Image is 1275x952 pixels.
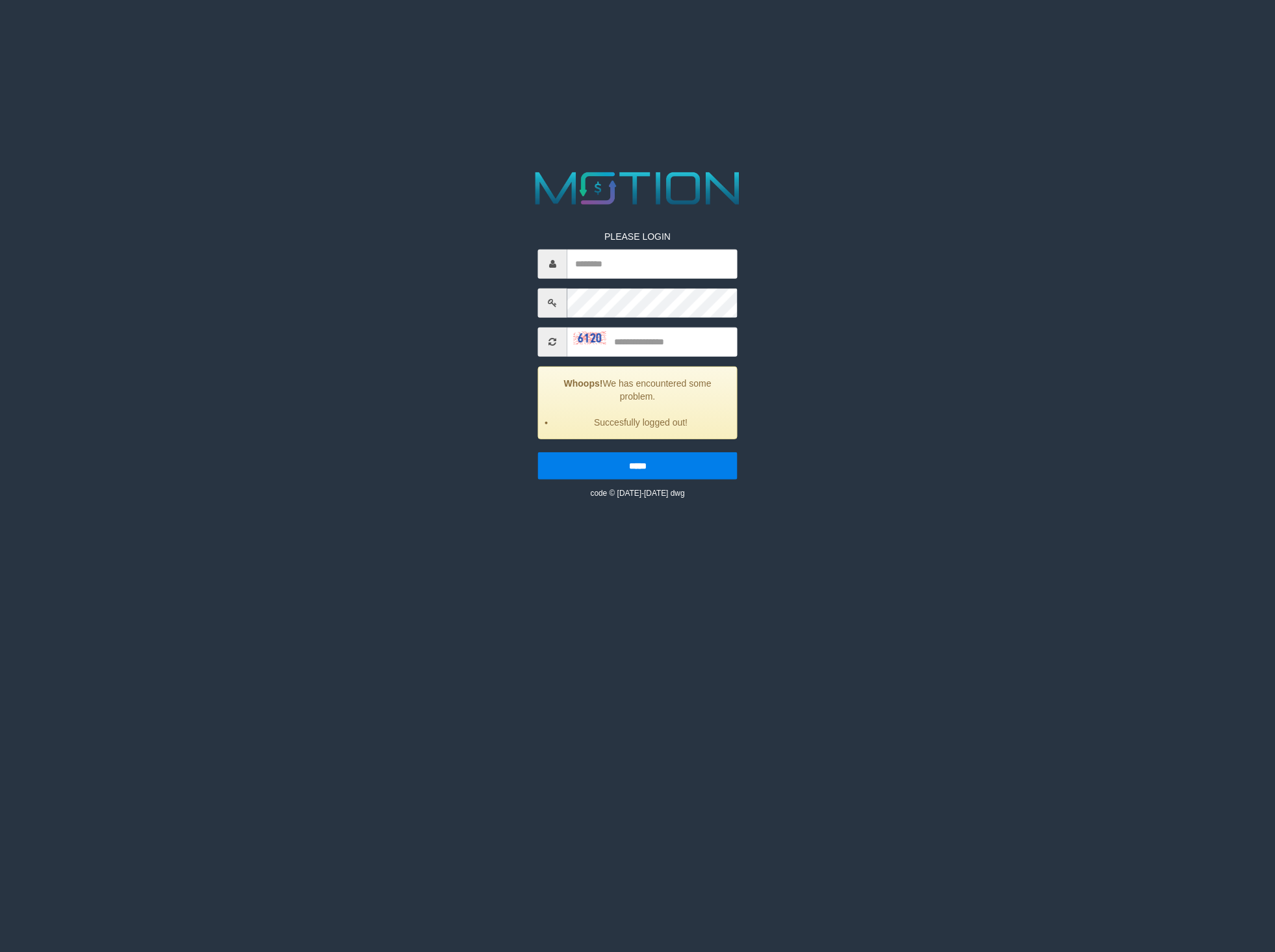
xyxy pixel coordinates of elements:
[564,378,603,388] strong: Whoops!
[590,488,684,497] small: code © [DATE]-[DATE] dwg
[538,229,738,242] p: PLEASE LOGIN
[526,166,749,211] img: MOTION_logo.png
[538,366,738,439] div: We has encountered some problem.
[555,415,727,428] li: Succesfully logged out!
[574,331,606,344] img: captcha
